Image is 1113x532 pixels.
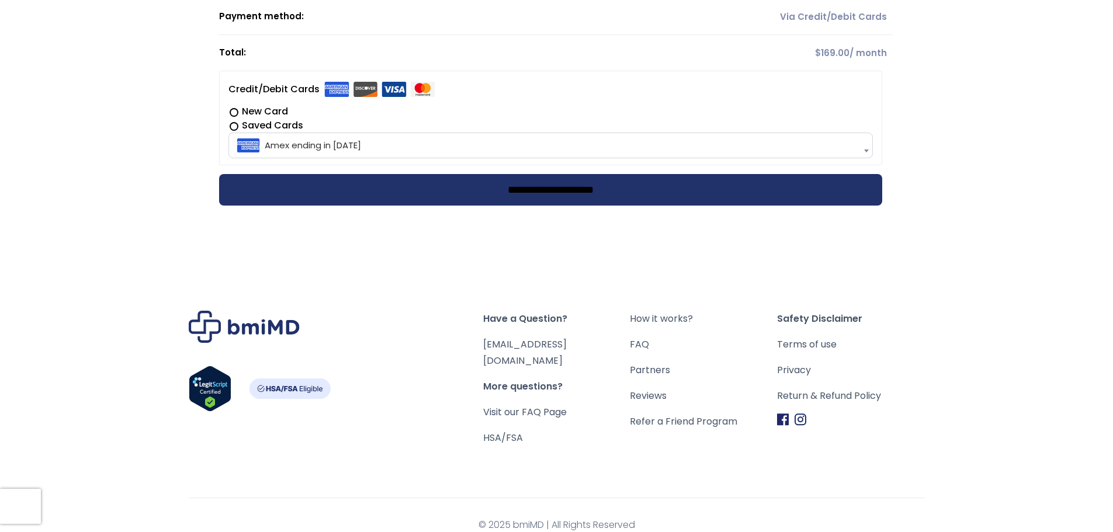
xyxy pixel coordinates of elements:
[219,35,651,71] th: Total:
[410,82,435,97] img: mastercard.svg
[630,336,777,353] a: FAQ
[228,80,435,99] label: Credit/Debit Cards
[228,105,873,119] label: New Card
[630,388,777,404] a: Reviews
[777,311,924,327] span: Safety Disclaimer
[189,366,231,417] a: Verify LegitScript Approval for www.bmimd.com
[630,413,777,430] a: Refer a Friend Program
[353,82,378,97] img: discover.svg
[228,133,873,158] span: Amex ending in 1004
[651,35,893,71] td: / month
[324,82,349,97] img: amex.svg
[483,338,567,367] a: [EMAIL_ADDRESS][DOMAIN_NAME]
[815,47,821,59] span: $
[232,133,869,158] span: Amex ending in 1004
[483,431,523,444] a: HSA/FSA
[630,311,777,327] a: How it works?
[795,413,806,426] img: Instagram
[815,47,850,59] span: 169.00
[249,378,331,399] img: HSA-FSA
[189,311,300,343] img: Brand Logo
[630,362,777,378] a: Partners
[483,311,630,327] span: Have a Question?
[483,405,567,419] a: Visit our FAQ Page
[382,82,407,97] img: visa.svg
[189,366,231,412] img: Verify Approval for www.bmimd.com
[483,378,630,395] span: More questions?
[228,119,873,133] label: Saved Cards
[777,336,924,353] a: Terms of use
[777,388,924,404] a: Return & Refund Policy
[777,413,789,426] img: Facebook
[777,362,924,378] a: Privacy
